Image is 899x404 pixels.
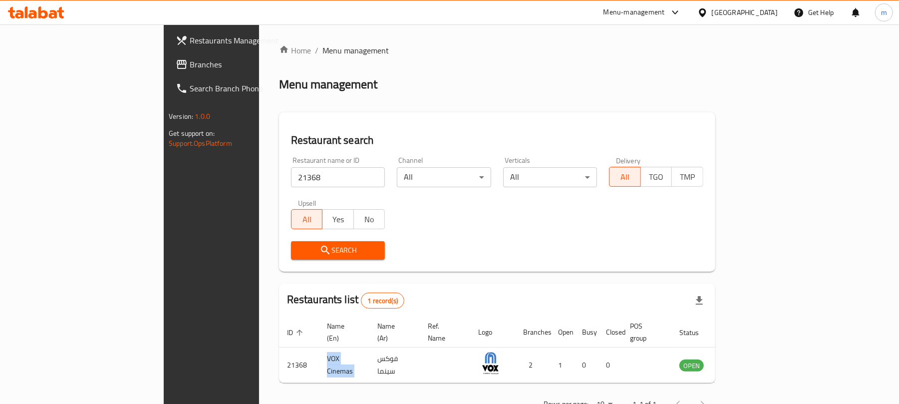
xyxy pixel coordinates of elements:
button: Yes [322,209,354,229]
span: Restaurants Management [190,34,306,46]
a: Branches [168,52,314,76]
span: Ref. Name [428,320,458,344]
img: VOX Cinemas [478,351,503,376]
td: VOX Cinemas [319,348,369,383]
span: Name (Ar) [377,320,408,344]
td: فوكس سينما [369,348,420,383]
span: 1.0.0 [195,110,210,123]
th: Busy [574,317,598,348]
div: Menu-management [603,6,665,18]
h2: Restaurants list [287,292,404,309]
a: Restaurants Management [168,28,314,52]
button: No [353,209,385,229]
span: OPEN [679,360,704,372]
span: Search Branch Phone [190,82,306,94]
th: Closed [598,317,622,348]
span: No [358,212,381,227]
span: Get support on: [169,127,215,140]
span: POS group [630,320,659,344]
span: All [613,170,637,184]
span: Menu management [322,44,389,56]
div: Total records count [361,293,404,309]
div: All [397,167,491,187]
li: / [315,44,318,56]
span: Search [299,244,377,257]
span: TGO [645,170,668,184]
span: m [881,7,887,18]
label: Delivery [616,157,641,164]
div: All [503,167,598,187]
div: Export file [687,289,711,313]
span: 1 record(s) [361,296,404,306]
td: 0 [574,348,598,383]
a: Search Branch Phone [168,76,314,100]
span: Branches [190,58,306,70]
span: Status [679,327,712,339]
div: OPEN [679,360,704,372]
th: Logo [470,317,515,348]
button: All [291,209,323,229]
span: All [296,212,319,227]
button: All [609,167,641,187]
input: Search for restaurant name or ID.. [291,167,385,187]
div: [GEOGRAPHIC_DATA] [712,7,778,18]
td: 0 [598,348,622,383]
h2: Menu management [279,76,377,92]
td: 1 [550,348,574,383]
td: 2 [515,348,550,383]
a: Support.OpsPlatform [169,137,232,150]
span: Version: [169,110,193,123]
button: TMP [671,167,703,187]
button: TGO [640,167,672,187]
th: Branches [515,317,550,348]
span: Name (En) [327,320,357,344]
label: Upsell [298,199,316,206]
table: enhanced table [279,317,758,383]
button: Search [291,241,385,260]
span: Yes [326,212,350,227]
h2: Restaurant search [291,133,703,148]
span: ID [287,327,306,339]
span: TMP [676,170,699,184]
th: Open [550,317,574,348]
nav: breadcrumb [279,44,715,56]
